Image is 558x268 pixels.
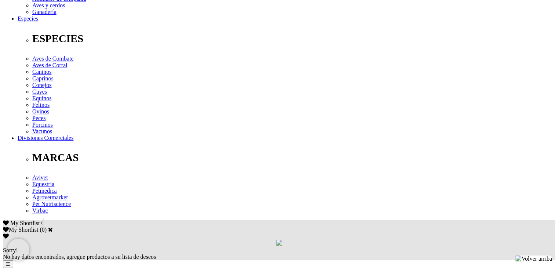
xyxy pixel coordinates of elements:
[10,220,40,226] span: My Shortlist
[515,256,552,262] img: Volver arriba
[32,75,54,82] a: Caprinos
[3,260,13,268] button: ☰
[3,227,38,233] label: My Shortlist
[32,128,52,134] a: Vacunos
[32,82,51,88] a: Conejos
[32,95,51,101] a: Equinos
[32,108,49,115] a: Ovinos
[3,247,18,253] span: Sorry!
[48,227,53,232] a: Cerrar
[32,62,68,68] a: Aves de Corral
[32,207,48,214] a: Virbac
[42,227,45,233] label: 0
[32,152,555,164] p: MARCAS
[32,2,65,8] a: Aves y cerdos
[276,240,282,246] img: loading.gif
[32,181,54,187] a: Equestria
[18,15,38,22] a: Especies
[32,122,53,128] a: Porcinos
[7,239,29,261] iframe: Brevo live chat
[32,102,50,108] a: Felinos
[40,227,47,233] span: ( )
[32,88,47,95] a: Cuyes
[32,115,45,121] a: Peces
[32,55,74,62] a: Aves de Combate
[32,174,48,181] a: Avivet
[32,69,51,75] a: Caninos
[32,201,71,207] a: Pet Nutriscience
[3,247,555,260] div: No hay datos encontrados, agregue productos a su lista de deseos
[32,194,68,200] a: Agrovetmarket
[32,188,57,194] a: Petmedica
[32,9,56,15] a: Ganadería
[32,33,555,45] p: ESPECIES
[41,220,44,226] span: 0
[18,135,73,141] a: Divisiones Comerciales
